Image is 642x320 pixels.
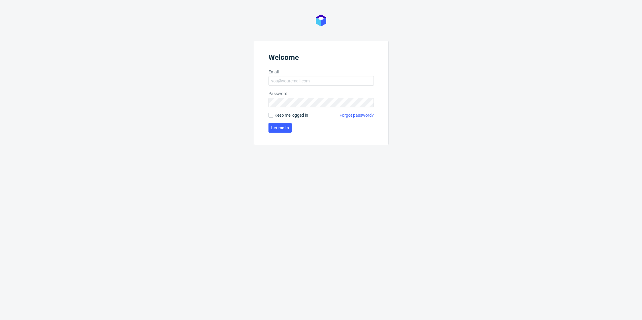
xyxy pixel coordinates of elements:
label: Password [268,91,374,97]
a: Forgot password? [340,112,374,118]
input: you@youremail.com [268,76,374,86]
label: Email [268,69,374,75]
span: Let me in [271,126,289,130]
header: Welcome [268,53,374,64]
button: Let me in [268,123,292,133]
span: Keep me logged in [274,112,308,118]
